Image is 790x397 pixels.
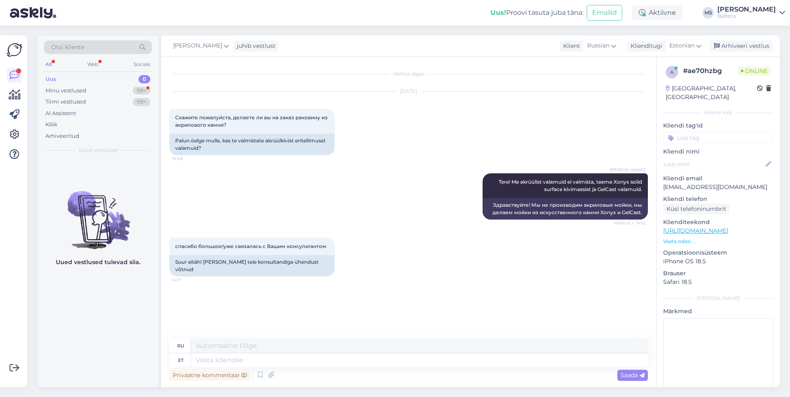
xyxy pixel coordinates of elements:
span: Nähtud ✓ 14:12 [614,220,645,226]
div: Aktiivne [632,5,683,20]
div: [DATE] [169,87,648,95]
p: iPhone OS 18.5 [663,257,773,266]
p: Kliendi email [663,174,773,183]
p: Operatsioonisüsteem [663,248,773,257]
div: Klienditugi [627,42,662,50]
button: Emailid [587,5,622,21]
div: Klient [560,42,580,50]
div: Minu vestlused [45,87,86,95]
span: Online [738,66,771,76]
div: Socials [132,59,152,70]
p: Klienditeekond [663,218,773,227]
div: Suur aitäh! [PERSON_NAME] teie konsultandiga ühendust võtnud [169,255,335,276]
div: Vestlus algas [169,70,648,78]
span: Uued vestlused [79,147,117,154]
span: спасибо большое!уже связалась с Вашим консультантом [175,243,326,249]
span: [PERSON_NAME] [610,167,645,173]
p: Uued vestlused tulevad siia. [56,258,140,267]
b: Uus! [490,9,506,17]
p: Kliendi telefon [663,195,773,203]
div: Tiimi vestlused [45,98,86,106]
div: Arhiveeritud [45,132,79,140]
div: All [44,59,53,70]
p: Safari 18.5 [663,278,773,286]
img: Askly Logo [7,42,22,58]
div: Privaatne kommentaar [169,370,250,381]
div: juhib vestlust [233,42,276,50]
div: Web [86,59,100,70]
p: Vaata edasi ... [663,238,773,245]
div: Kliendi info [663,109,773,116]
span: Saada [621,371,645,379]
div: [PERSON_NAME] [663,295,773,302]
div: ru [177,339,184,353]
p: Kliendi nimi [663,147,773,156]
div: et [178,353,183,367]
div: AI Assistent [45,109,76,118]
p: Kliendi tag'id [663,121,773,130]
p: [EMAIL_ADDRESS][DOMAIN_NAME] [663,183,773,191]
span: Скажите пожалуйста, делаете ли вы на заказ раковину из акрилового камня? [175,114,329,128]
div: Arhiveeri vestlus [709,40,773,52]
div: 99+ [133,87,150,95]
span: Russian [587,41,609,50]
div: MS [702,7,714,19]
span: Otsi kliente [51,43,84,52]
div: [GEOGRAPHIC_DATA], [GEOGRAPHIC_DATA] [666,84,757,102]
p: Brauser [663,269,773,278]
span: Tere! Me akrüülist valamuid ei valmista, teeme Xonyx solid surface kivimassist ja GelCast valamuid. [499,179,643,192]
span: 10:48 [172,156,203,162]
div: # ae70hzbg [683,66,738,76]
span: a [670,69,674,75]
span: [PERSON_NAME] [173,41,222,50]
div: 99+ [133,98,150,106]
div: Uus [45,75,56,83]
div: Proovi tasuta juba täna: [490,8,583,18]
a: [URL][DOMAIN_NAME] [663,227,728,234]
div: [PERSON_NAME] [717,6,776,13]
a: [PERSON_NAME]Balteco [717,6,785,19]
p: Märkmed [663,307,773,316]
span: Estonian [669,41,695,50]
div: Kõik [45,121,57,129]
input: Lisa nimi [664,160,764,169]
input: Lisa tag [663,132,773,144]
span: 14:17 [172,277,203,283]
div: Küsi telefoninumbrit [663,203,730,215]
div: Balteco [717,13,776,19]
div: Здравствуйте! Мы не производим акриловые мойки, мы делаем мойки из искусственного камня Xonyx и G... [483,198,648,220]
div: Palun öelge mulle, kas te valmistate akrüülkivist eritellimusel valamuid? [169,134,335,155]
img: No chats [37,176,159,250]
div: 0 [138,75,150,83]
